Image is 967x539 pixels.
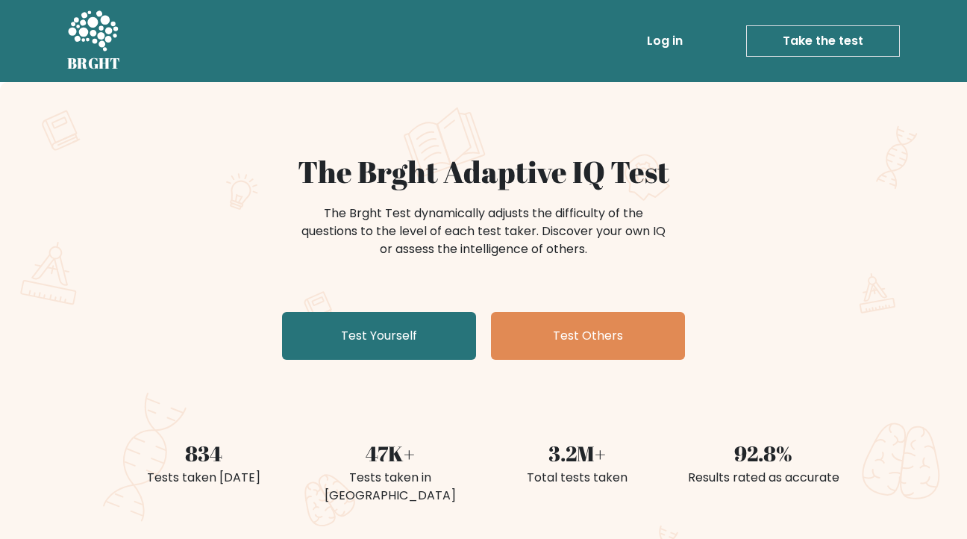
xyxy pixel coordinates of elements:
a: Test Others [491,312,685,360]
div: Tests taken in [GEOGRAPHIC_DATA] [306,469,475,505]
div: 47K+ [306,437,475,469]
div: The Brght Test dynamically adjusts the difficulty of the questions to the level of each test take... [297,205,670,258]
div: 92.8% [679,437,848,469]
a: Take the test [746,25,900,57]
a: Log in [641,26,689,56]
div: Total tests taken [492,469,661,487]
div: 834 [119,437,288,469]
a: BRGHT [67,6,121,76]
h5: BRGHT [67,54,121,72]
div: Tests taken [DATE] [119,469,288,487]
h1: The Brght Adaptive IQ Test [119,154,848,190]
div: Results rated as accurate [679,469,848,487]
div: 3.2M+ [492,437,661,469]
a: Test Yourself [282,312,476,360]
